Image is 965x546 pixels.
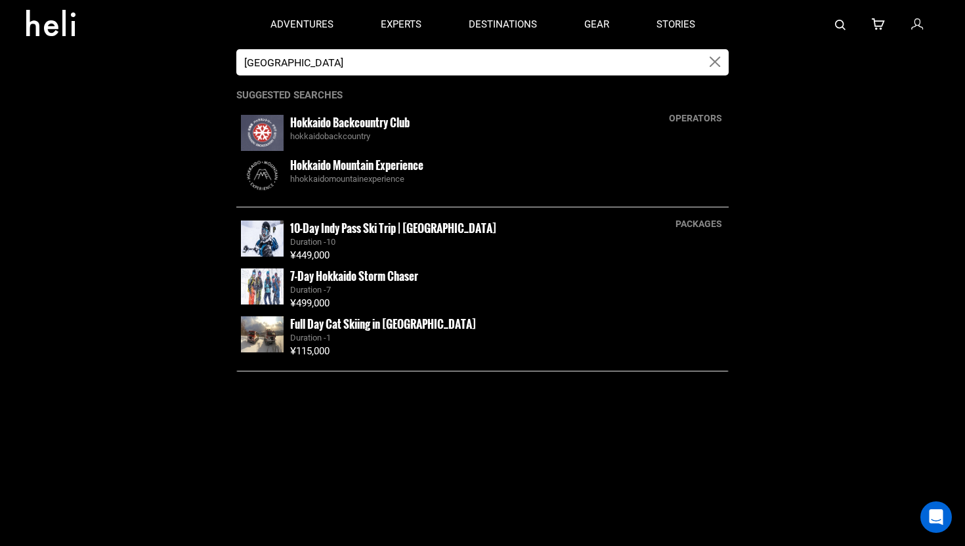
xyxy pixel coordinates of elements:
input: Search by Sport, Trip or Operator [236,49,702,75]
img: images [241,157,284,194]
img: images [241,316,284,352]
p: destinations [469,18,537,31]
span: 1 [326,333,331,343]
img: search-bar-icon.svg [835,20,846,30]
span: ¥115,000 [290,345,330,357]
div: hhokkaidomountainexperience [290,173,724,186]
span: ¥499,000 [290,297,330,309]
small: Full Day Cat Skiing in [GEOGRAPHIC_DATA] [290,316,476,332]
img: images [241,220,284,257]
span: 7 [326,285,331,295]
div: Duration - [290,284,724,297]
p: Suggested Searches [236,89,729,102]
div: Duration - [290,332,724,345]
img: images [241,268,284,304]
div: Duration - [290,236,724,249]
small: 10-Day Indy Pass Ski Trip | [GEOGRAPHIC_DATA] [290,220,496,236]
p: adventures [270,18,333,31]
img: images [241,115,284,151]
small: Hokkaido Backcountry Club [290,114,410,131]
span: ¥449,000 [290,249,330,261]
small: Hokkaido Mountain Experience [290,157,423,173]
div: operators [662,112,729,125]
small: 7-Day Hokkaido Storm Chaser [290,268,418,284]
p: experts [381,18,421,31]
div: hokkaidobackcountry [290,131,724,143]
div: packages [669,217,729,230]
div: Open Intercom Messenger [920,501,952,533]
span: 10 [326,237,335,247]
